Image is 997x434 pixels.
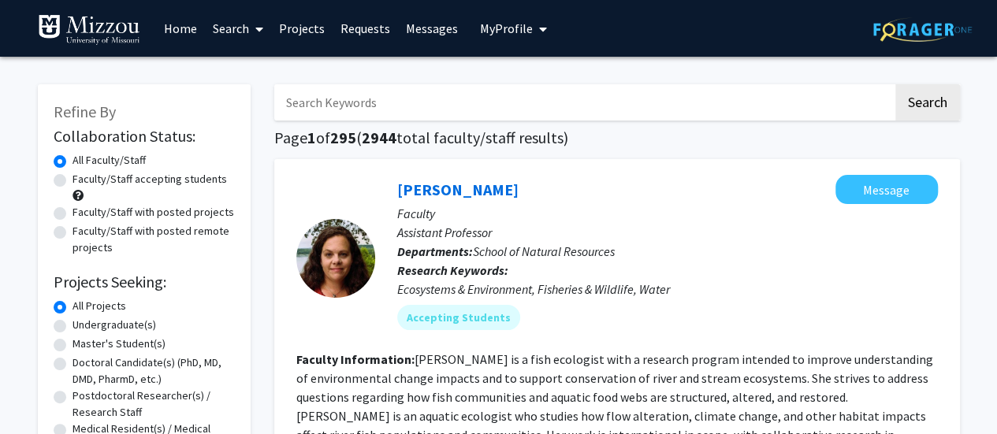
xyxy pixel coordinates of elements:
span: Refine By [54,102,116,121]
a: Search [205,1,271,56]
label: All Projects [73,298,126,314]
iframe: Chat [12,363,67,422]
b: Departments: [397,243,473,259]
a: [PERSON_NAME] [397,180,519,199]
a: Requests [333,1,398,56]
label: Faculty/Staff accepting students [73,171,227,187]
b: Faculty Information: [296,351,415,367]
h1: Page of ( total faculty/staff results) [274,128,960,147]
div: Ecosystems & Environment, Fisheries & Wildlife, Water [397,280,938,299]
p: Assistant Professor [397,223,938,242]
span: 2944 [362,128,396,147]
label: All Faculty/Staff [73,152,146,169]
label: Master's Student(s) [73,336,166,352]
span: My Profile [480,20,533,36]
label: Faculty/Staff with posted remote projects [73,223,235,256]
span: 1 [307,128,316,147]
mat-chip: Accepting Students [397,305,520,330]
span: 295 [330,128,356,147]
label: Postdoctoral Researcher(s) / Research Staff [73,388,235,421]
button: Search [895,84,960,121]
label: Doctoral Candidate(s) (PhD, MD, DMD, PharmD, etc.) [73,354,235,388]
label: Faculty/Staff with posted projects [73,204,234,221]
a: Home [156,1,205,56]
p: Faculty [397,204,938,223]
span: School of Natural Resources [473,243,615,259]
h2: Projects Seeking: [54,273,235,291]
h2: Collaboration Status: [54,127,235,146]
img: ForagerOne Logo [873,17,972,42]
button: Message Allison Pease [835,175,938,204]
input: Search Keywords [274,84,893,121]
img: University of Missouri Logo [38,14,140,46]
a: Messages [398,1,466,56]
a: Projects [271,1,333,56]
b: Research Keywords: [397,262,508,278]
label: Undergraduate(s) [73,317,156,333]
